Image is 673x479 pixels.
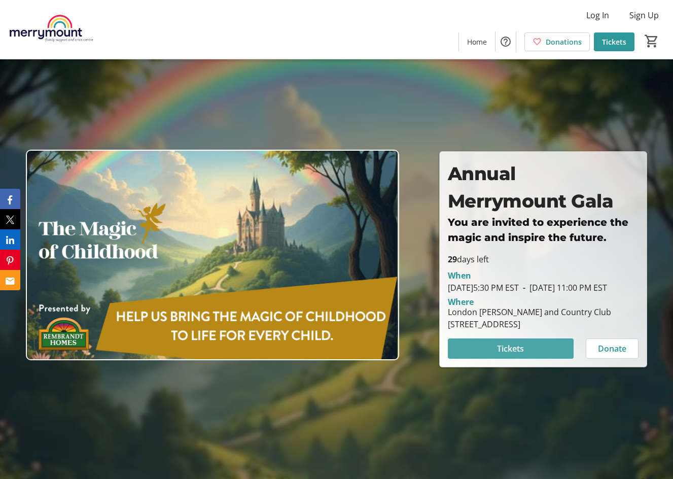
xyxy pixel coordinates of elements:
[448,318,611,330] div: [STREET_ADDRESS]
[448,282,519,293] span: [DATE] 5:30 PM EST
[448,269,471,282] div: When
[459,32,495,51] a: Home
[448,338,574,359] button: Tickets
[495,31,516,52] button: Help
[629,9,659,21] span: Sign Up
[598,343,626,355] span: Donate
[519,282,607,293] span: [DATE] 11:00 PM EST
[6,4,96,55] img: Merrymount Family Support and Crisis Centre's Logo
[594,32,634,51] a: Tickets
[497,343,524,355] span: Tickets
[448,254,457,265] span: 29
[578,7,617,23] button: Log In
[448,253,639,265] p: days left
[519,282,529,293] span: -
[448,162,614,212] strong: Annual Merrymount Gala
[448,216,631,244] strong: You are invited to experience the magic and inspire the future.
[448,306,611,318] div: London [PERSON_NAME] and Country Club
[546,37,582,47] span: Donations
[467,37,487,47] span: Home
[621,7,667,23] button: Sign Up
[524,32,590,51] a: Donations
[602,37,626,47] span: Tickets
[643,32,661,50] button: Cart
[448,298,474,306] div: Where
[586,9,609,21] span: Log In
[586,338,639,359] button: Donate
[26,150,399,360] img: Campaign CTA Media Photo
